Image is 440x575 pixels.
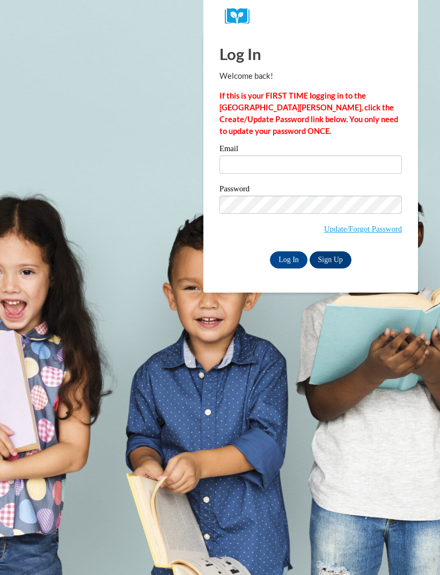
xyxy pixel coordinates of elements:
[310,251,351,268] a: Sign Up
[219,70,402,82] p: Welcome back!
[397,532,431,566] iframe: Button to launch messaging window
[324,225,402,233] a: Update/Forgot Password
[219,43,402,65] h1: Log In
[219,145,402,155] label: Email
[270,251,307,268] input: Log In
[225,8,257,25] img: Logo brand
[219,185,402,196] label: Password
[219,91,398,136] strong: If this is your FIRST TIME logging in to the [GEOGRAPHIC_DATA][PERSON_NAME], click the Create/Upd...
[225,8,397,25] a: COX Campus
